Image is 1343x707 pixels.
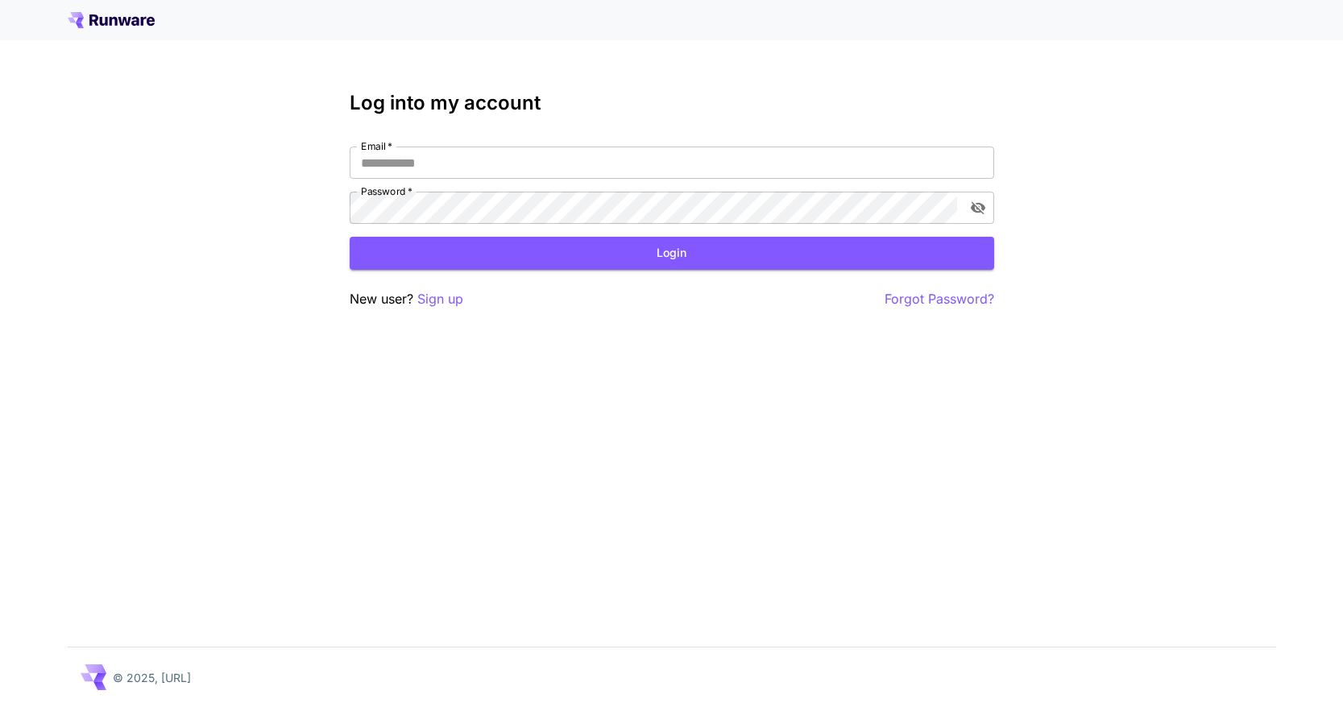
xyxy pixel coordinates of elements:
[885,289,994,309] button: Forgot Password?
[361,184,412,198] label: Password
[350,237,994,270] button: Login
[350,92,994,114] h3: Log into my account
[417,289,463,309] button: Sign up
[113,669,191,686] p: © 2025, [URL]
[350,289,463,309] p: New user?
[361,139,392,153] label: Email
[964,193,993,222] button: toggle password visibility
